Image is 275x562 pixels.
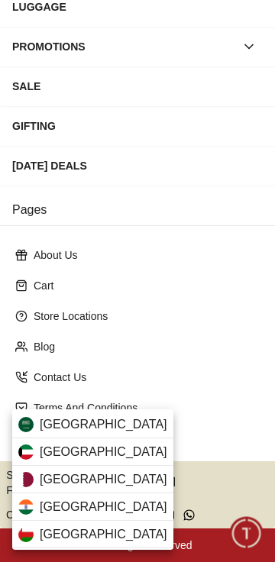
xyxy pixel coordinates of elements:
[18,472,34,487] img: Qatar
[18,417,34,432] img: Saudi Arabia
[40,470,167,489] span: [GEOGRAPHIC_DATA]
[18,499,34,515] img: India
[40,525,167,544] span: [GEOGRAPHIC_DATA]
[18,527,34,542] img: Oman
[18,444,34,460] img: Kuwait
[40,415,167,434] span: [GEOGRAPHIC_DATA]
[40,443,167,461] span: [GEOGRAPHIC_DATA]
[40,498,167,516] span: [GEOGRAPHIC_DATA]
[230,517,264,551] div: Chat Widget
